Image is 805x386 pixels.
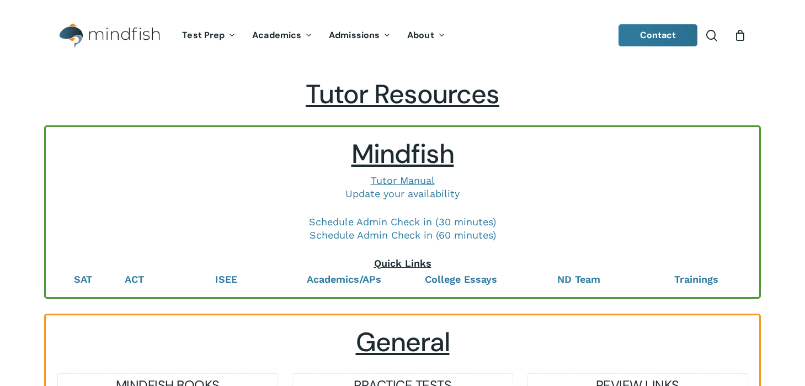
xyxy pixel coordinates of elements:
span: Contact [640,29,676,41]
span: General [356,325,450,359]
span: Quick Links [374,257,431,269]
a: Tutor Manual [371,175,435,186]
a: Test Prep [174,31,244,40]
a: Admissions [321,31,399,40]
span: About [407,29,434,41]
span: Academics [252,29,301,41]
a: Schedule Admin Check in (60 minutes) [310,229,496,241]
span: Test Prep [182,29,225,41]
span: Admissions [329,29,380,41]
a: Schedule Admin Check in (30 minutes) [309,216,496,228]
nav: Main Menu [174,15,453,56]
a: ND Team [557,273,600,285]
span: Tutor Resources [306,77,499,112]
a: Academics/APs [307,273,381,285]
header: Main Menu [44,15,761,56]
a: Contact [619,24,698,46]
a: ISEE [215,273,237,285]
a: About [399,31,454,40]
a: Trainings [674,273,718,285]
a: ACT [125,273,144,285]
a: Academics [244,31,321,40]
a: College Essays [425,273,497,285]
a: SAT [74,273,92,285]
a: Update your availability [345,188,460,199]
span: Mindfish [351,136,454,171]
